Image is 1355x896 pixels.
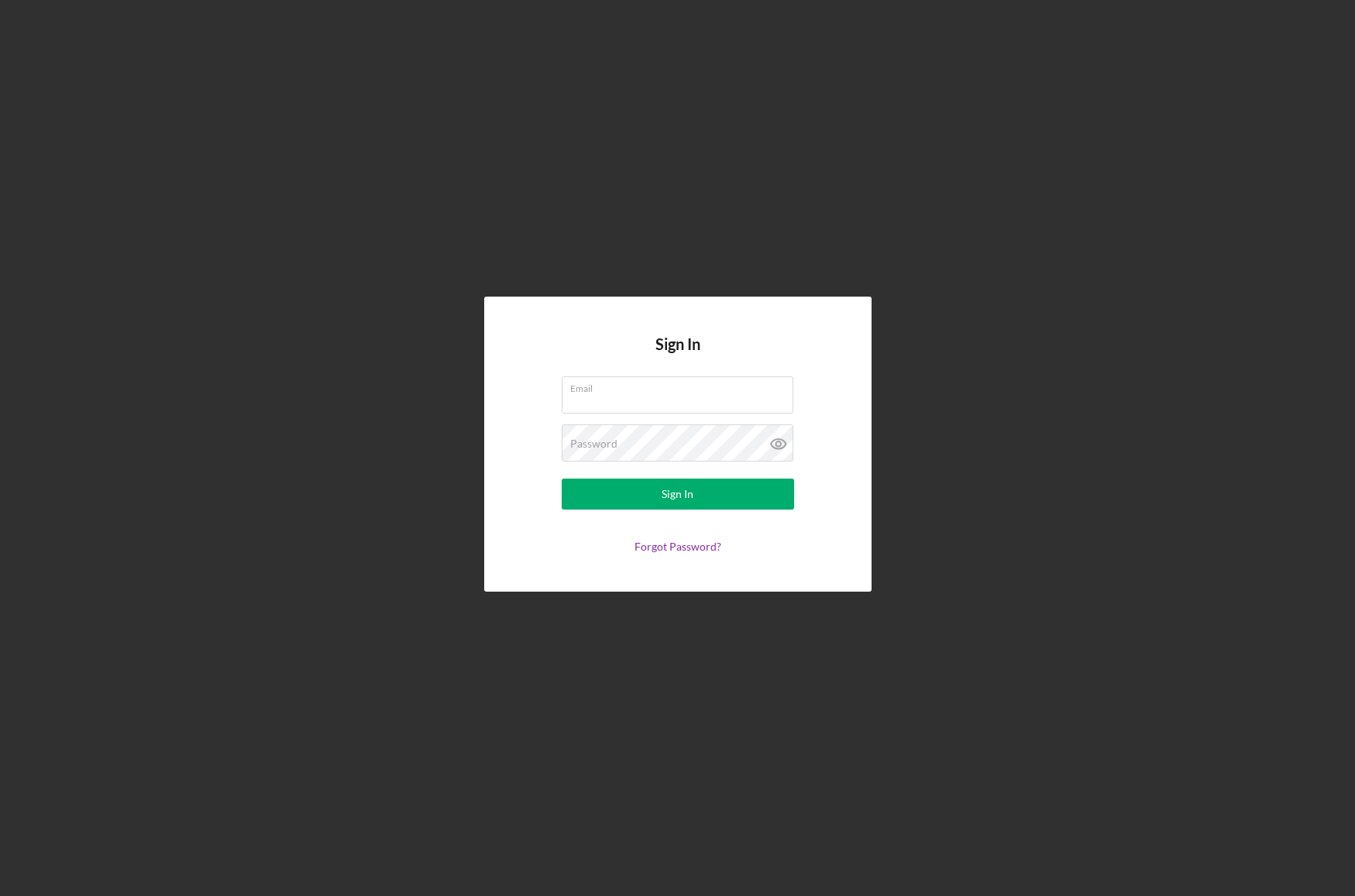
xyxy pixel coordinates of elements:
label: Password [570,438,617,450]
label: Email [570,377,793,394]
h4: Sign In [655,335,700,376]
a: Forgot Password? [635,540,721,553]
div: Sign In [662,479,693,510]
button: Sign In [562,479,794,510]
